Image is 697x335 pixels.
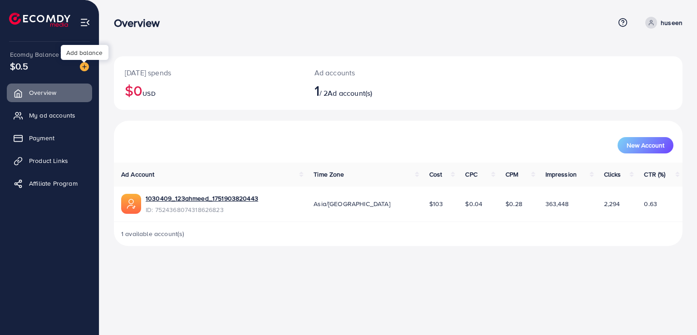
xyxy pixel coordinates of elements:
[618,137,673,153] button: New Account
[314,82,435,99] h2: / 2
[314,67,435,78] p: Ad accounts
[642,17,682,29] a: huseen
[7,152,92,170] a: Product Links
[29,156,68,165] span: Product Links
[314,199,390,208] span: Asia/[GEOGRAPHIC_DATA]
[80,17,90,28] img: menu
[29,133,54,143] span: Payment
[545,199,569,208] span: 363,448
[314,80,319,101] span: 1
[429,170,442,179] span: Cost
[314,170,344,179] span: Time Zone
[7,106,92,124] a: My ad accounts
[121,229,185,238] span: 1 available account(s)
[10,59,29,73] span: $0.5
[429,199,443,208] span: $103
[658,294,690,328] iframe: Chat
[29,88,56,97] span: Overview
[7,84,92,102] a: Overview
[146,194,258,203] a: 1030409_123ahmeed_1751903820443
[121,194,141,214] img: ic-ads-acc.e4c84228.svg
[661,17,682,28] p: huseen
[465,199,482,208] span: $0.04
[10,50,59,59] span: Ecomdy Balance
[627,142,664,148] span: New Account
[29,179,78,188] span: Affiliate Program
[9,13,70,27] img: logo
[7,129,92,147] a: Payment
[80,62,89,71] img: image
[604,170,621,179] span: Clicks
[465,170,477,179] span: CPC
[644,170,665,179] span: CTR (%)
[125,82,293,99] h2: $0
[146,205,258,214] span: ID: 7524368074318626823
[644,199,657,208] span: 0.63
[328,88,372,98] span: Ad account(s)
[7,174,92,192] a: Affiliate Program
[142,89,155,98] span: USD
[121,170,155,179] span: Ad Account
[506,199,522,208] span: $0.28
[114,16,167,30] h3: Overview
[61,45,108,60] div: Add balance
[545,170,577,179] span: Impression
[125,67,293,78] p: [DATE] spends
[604,199,620,208] span: 2,294
[29,111,75,120] span: My ad accounts
[506,170,518,179] span: CPM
